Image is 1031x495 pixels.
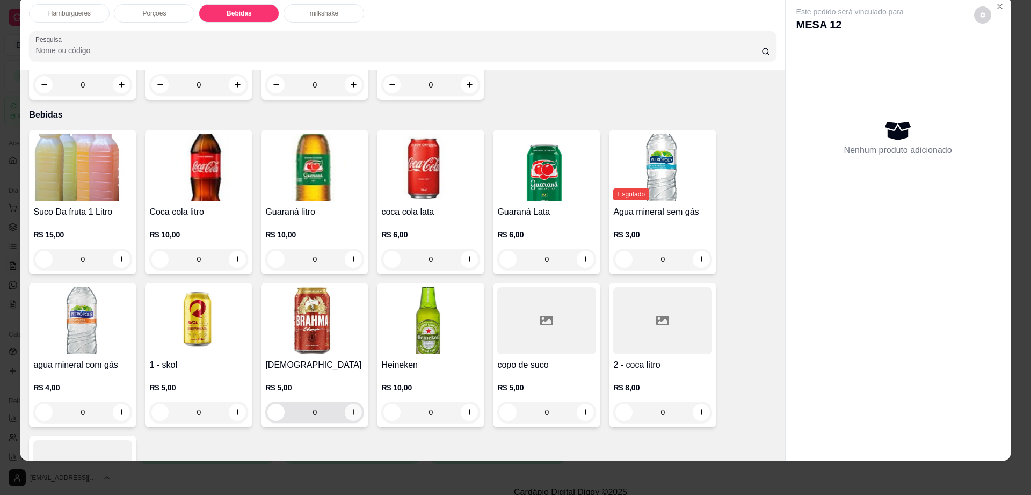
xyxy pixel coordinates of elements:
span: Esgotado [613,188,649,200]
button: decrease-product-quantity [267,251,285,268]
h4: 2 - coca litro [613,359,712,372]
img: product-image [381,134,480,201]
label: Pesquisa [35,35,66,44]
button: decrease-product-quantity [499,251,517,268]
h4: [DEMOGRAPHIC_DATA] [265,359,364,372]
p: Este pedido será vinculado para [796,6,904,17]
button: increase-product-quantity [461,404,478,421]
button: decrease-product-quantity [383,251,401,268]
p: Hambúrgueres [48,9,91,18]
p: Porções [142,9,166,18]
p: R$ 10,00 [381,382,480,393]
p: R$ 6,00 [497,229,596,240]
h4: Suco Da fruta 1 Litro [33,206,132,219]
button: increase-product-quantity [693,251,710,268]
p: R$ 8,00 [613,382,712,393]
p: R$ 6,00 [381,229,480,240]
h4: coca cola lata [381,206,480,219]
p: R$ 10,00 [265,229,364,240]
button: increase-product-quantity [461,76,478,93]
p: R$ 5,00 [149,382,248,393]
button: decrease-product-quantity [267,404,285,421]
p: R$ 5,00 [497,382,596,393]
p: Nenhum produto adicionado [844,144,952,157]
p: R$ 5,00 [265,382,364,393]
p: MESA 12 [796,17,904,32]
button: decrease-product-quantity [267,76,285,93]
button: increase-product-quantity [229,76,246,93]
img: product-image [265,134,364,201]
img: product-image [33,287,132,354]
button: decrease-product-quantity [35,76,53,93]
button: decrease-product-quantity [151,404,169,421]
img: product-image [33,134,132,201]
p: milkshake [310,9,338,18]
img: product-image [149,287,248,354]
button: decrease-product-quantity [383,76,401,93]
p: Bebidas [227,9,252,18]
h4: Heineken [381,359,480,372]
button: increase-product-quantity [345,404,362,421]
button: increase-product-quantity [229,404,246,421]
button: decrease-product-quantity [974,6,991,24]
h4: Coca cola litro [149,206,248,219]
button: increase-product-quantity [113,404,130,421]
img: product-image [497,134,596,201]
button: decrease-product-quantity [151,251,169,268]
button: decrease-product-quantity [615,251,633,268]
img: product-image [613,134,712,201]
input: Pesquisa [35,45,761,56]
h4: 1 - skol [149,359,248,372]
p: R$ 10,00 [149,229,248,240]
button: increase-product-quantity [345,251,362,268]
button: decrease-product-quantity [615,404,633,421]
h4: agua mineral com gás [33,359,132,372]
h4: copo de suco [497,359,596,372]
button: increase-product-quantity [345,76,362,93]
img: product-image [265,287,364,354]
button: increase-product-quantity [229,251,246,268]
button: decrease-product-quantity [35,404,53,421]
button: increase-product-quantity [693,404,710,421]
p: R$ 3,00 [613,229,712,240]
button: increase-product-quantity [577,251,594,268]
p: R$ 4,00 [33,382,132,393]
button: increase-product-quantity [461,251,478,268]
h4: Agua mineral sem gás [613,206,712,219]
p: Bebidas [29,108,776,121]
button: decrease-product-quantity [151,76,169,93]
img: product-image [149,134,248,201]
button: decrease-product-quantity [383,404,401,421]
h4: Guaraná Lata [497,206,596,219]
h4: Guaraná litro [265,206,364,219]
img: product-image [381,287,480,354]
button: increase-product-quantity [113,76,130,93]
p: R$ 15,00 [33,229,132,240]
